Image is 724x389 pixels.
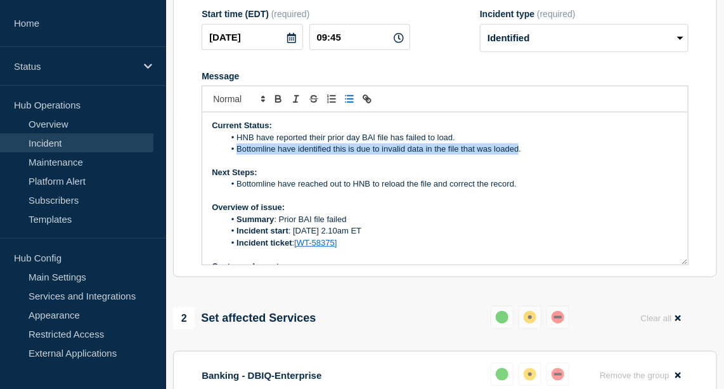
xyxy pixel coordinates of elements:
[207,91,269,107] span: Font size
[271,9,310,19] span: (required)
[323,91,340,107] button: Toggle ordered list
[224,132,678,143] li: HNB have reported their prior day BAI file has failed to load.
[524,311,536,324] div: affected
[496,368,508,381] div: up
[491,306,514,329] button: up
[212,261,282,271] strong: Customer Impact:
[236,226,288,235] strong: Incident start
[202,9,410,19] div: Start time (EDT)
[14,61,136,72] p: Status
[294,238,337,247] a: [WT-58375]
[287,91,305,107] button: Toggle italic text
[519,306,541,329] button: affected
[480,9,688,19] div: Incident type
[173,308,195,329] span: 2
[236,238,292,247] strong: Incident ticket
[202,370,321,381] p: Banking - DBIQ-Enterprise
[224,237,678,249] li: :
[224,178,678,190] li: Bottomline have reached out to HNB to reload the file and correct the record.
[202,24,302,50] input: YYYY-MM-DD
[546,306,569,329] button: down
[358,91,376,107] button: Toggle link
[309,24,410,50] input: HH:MM
[224,225,678,237] li: : [DATE] 2.10am ET
[224,143,678,155] li: Bottomline have identified this is due to invalid data in the file that was loaded.
[592,363,688,388] button: Remove the group
[537,9,576,19] span: (required)
[524,368,536,381] div: affected
[633,306,688,331] button: Clear all
[340,91,358,107] button: Toggle bulleted list
[305,91,323,107] button: Toggle strikethrough text
[546,363,569,386] button: down
[552,311,564,324] div: down
[202,112,688,265] div: Message
[600,371,669,380] span: Remove the group
[224,214,678,225] li: : Prior BAI file failed
[202,71,688,81] div: Message
[552,368,564,381] div: down
[173,308,316,329] div: Set affected Services
[236,214,274,224] strong: Summary
[269,91,287,107] button: Toggle bold text
[212,121,272,130] strong: Current Status:
[519,363,541,386] button: affected
[480,24,688,52] select: Incident type
[491,363,514,386] button: up
[212,168,257,177] strong: Next Steps:
[212,202,285,212] strong: Overview of issue:
[496,311,508,324] div: up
